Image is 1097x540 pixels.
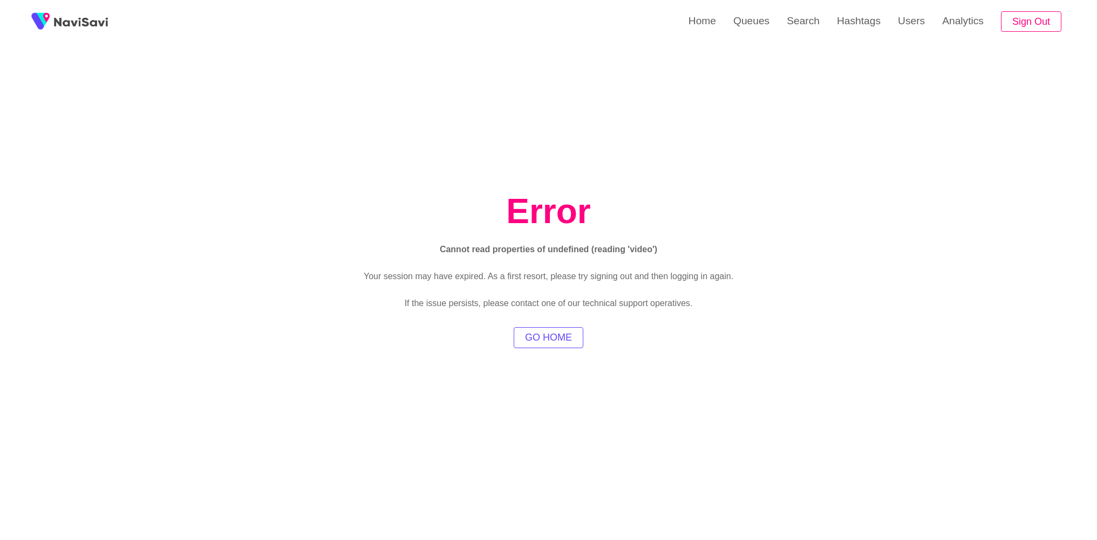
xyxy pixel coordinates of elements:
p: Error [506,192,591,232]
p: If the issue persists, please contact one of our technical support operatives. [403,290,695,317]
p: Your session may have expired. As a first resort, please try signing out and then logging in again. [362,263,735,290]
button: GO HOME [514,327,583,348]
button: Sign Out [1001,11,1061,32]
p: Cannot read properties of undefined (reading 'video') [438,236,659,263]
img: fireSpot [54,16,108,27]
img: fireSpot [27,8,54,35]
